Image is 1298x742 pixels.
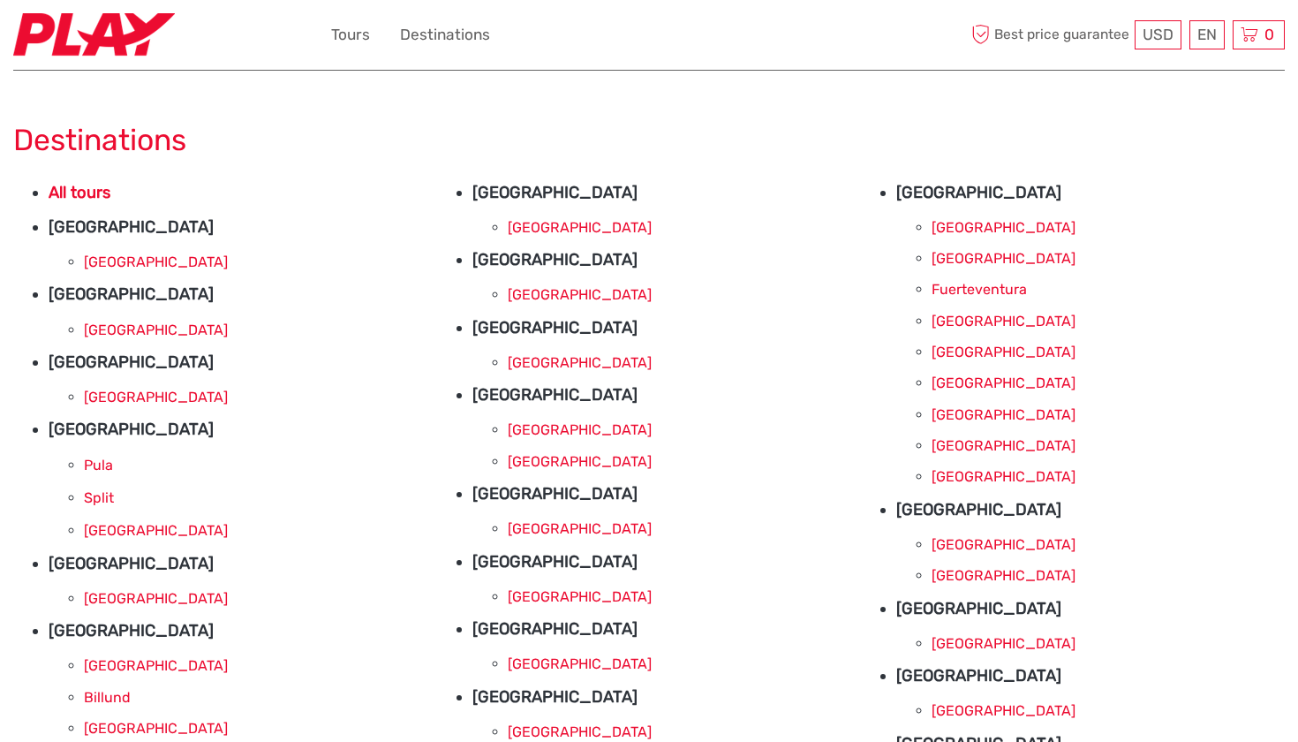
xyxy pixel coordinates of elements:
[472,552,638,572] strong: [GEOGRAPHIC_DATA]
[84,689,131,706] a: Billund
[400,22,490,48] a: Destinations
[84,657,228,674] a: [GEOGRAPHIC_DATA]
[49,621,214,640] strong: [GEOGRAPHIC_DATA]
[932,281,1027,298] a: Fuerteventura
[331,22,370,48] a: Tours
[84,389,228,405] a: [GEOGRAPHIC_DATA]
[932,702,1075,719] a: [GEOGRAPHIC_DATA]
[49,352,214,372] strong: [GEOGRAPHIC_DATA]
[1189,20,1225,49] div: EN
[932,536,1075,553] a: [GEOGRAPHIC_DATA]
[508,354,652,371] a: [GEOGRAPHIC_DATA]
[932,437,1075,454] a: [GEOGRAPHIC_DATA]
[84,720,228,737] a: [GEOGRAPHIC_DATA]
[508,655,652,672] a: [GEOGRAPHIC_DATA]
[1262,26,1277,43] span: 0
[896,599,1061,618] strong: [GEOGRAPHIC_DATA]
[1143,26,1173,43] span: USD
[932,468,1075,485] a: [GEOGRAPHIC_DATA]
[472,619,638,639] strong: [GEOGRAPHIC_DATA]
[49,217,214,237] strong: [GEOGRAPHIC_DATA]
[508,588,652,605] a: [GEOGRAPHIC_DATA]
[84,590,228,607] a: [GEOGRAPHIC_DATA]
[472,318,638,337] strong: [GEOGRAPHIC_DATA]
[508,219,652,236] a: [GEOGRAPHIC_DATA]
[967,20,1130,49] span: Best price guarantee
[49,420,214,439] strong: [GEOGRAPHIC_DATA]
[84,254,228,270] a: [GEOGRAPHIC_DATA]
[49,183,110,202] a: All tours
[84,489,114,506] a: Split
[932,344,1075,360] a: [GEOGRAPHIC_DATA]
[896,183,1061,202] strong: [GEOGRAPHIC_DATA]
[13,13,175,57] img: 2467-7e1744d7-2434-4362-8842-68c566c31c52_logo_small.jpg
[508,286,652,303] a: [GEOGRAPHIC_DATA]
[508,421,652,438] a: [GEOGRAPHIC_DATA]
[49,284,214,304] strong: [GEOGRAPHIC_DATA]
[896,666,1061,685] strong: [GEOGRAPHIC_DATA]
[932,375,1075,391] a: [GEOGRAPHIC_DATA]
[932,635,1075,652] a: [GEOGRAPHIC_DATA]
[932,219,1075,236] a: [GEOGRAPHIC_DATA]
[932,567,1075,584] a: [GEOGRAPHIC_DATA]
[84,322,228,338] a: [GEOGRAPHIC_DATA]
[508,723,652,740] a: [GEOGRAPHIC_DATA]
[84,522,228,539] a: [GEOGRAPHIC_DATA]
[472,183,638,202] strong: [GEOGRAPHIC_DATA]
[932,313,1075,329] a: [GEOGRAPHIC_DATA]
[472,250,638,269] strong: [GEOGRAPHIC_DATA]
[508,520,652,537] a: [GEOGRAPHIC_DATA]
[472,385,638,405] strong: [GEOGRAPHIC_DATA]
[84,457,113,473] a: Pula
[49,554,214,573] strong: [GEOGRAPHIC_DATA]
[13,122,1285,158] h1: Destinations
[472,484,638,503] strong: [GEOGRAPHIC_DATA]
[472,687,638,707] strong: [GEOGRAPHIC_DATA]
[932,250,1075,267] a: [GEOGRAPHIC_DATA]
[508,453,652,470] a: [GEOGRAPHIC_DATA]
[932,406,1075,423] a: [GEOGRAPHIC_DATA]
[896,500,1061,519] strong: [GEOGRAPHIC_DATA]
